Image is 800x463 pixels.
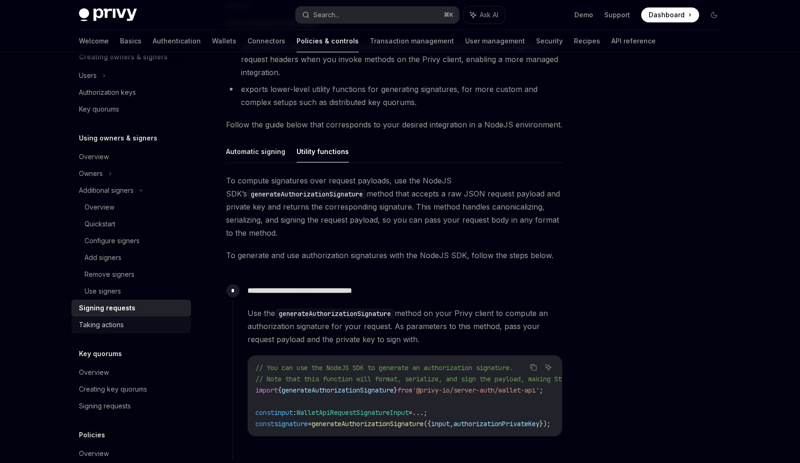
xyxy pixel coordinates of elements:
span: const [255,408,274,417]
a: Recipes [574,30,600,52]
div: Add signers [85,252,121,263]
a: User management [465,30,525,52]
div: Key quorums [79,104,119,115]
h5: Policies [79,429,105,441]
button: Copy the contents from the code block [527,361,539,373]
div: Quickstart [85,218,115,230]
span: generateAuthorizationSignature [312,420,424,428]
span: , [450,420,453,428]
a: Key quorums [71,101,191,118]
div: Authorization keys [79,87,136,98]
span: WalletApiRequestSignatureInput [297,408,409,417]
span: authorizationPrivateKey [453,420,539,428]
a: Overview [71,199,191,216]
code: generateAuthorizationSignature [247,189,367,199]
span: ⌘ K [444,11,453,19]
span: Use the method on your Privy client to compute an authorization signature for your request. As pa... [248,307,562,346]
span: ... [412,408,424,417]
div: Overview [85,202,114,213]
a: Basics [120,30,142,52]
a: Taking actions [71,316,191,333]
div: Signing requests [79,400,131,412]
a: Authentication [153,30,201,52]
span: = [308,420,312,428]
a: Signing requests [71,398,191,414]
div: Remove signers [85,269,135,280]
div: Signing requests [79,302,135,314]
div: Users [79,70,97,81]
span: } [394,386,397,394]
a: Overview [71,364,191,381]
a: Wallets [212,30,236,52]
span: // Note that this function will format, serialize, and sign the payload, making Step 2 redundant. [255,375,618,383]
a: Authorization keys [71,84,191,101]
div: Owners [79,168,103,179]
a: API reference [611,30,656,52]
span: ({ [424,420,431,428]
button: Utility functions [297,140,349,162]
span: { [278,386,282,394]
a: Transaction management [370,30,454,52]
span: To compute signatures over request payloads, use the NodeJS SDK’s method that accepts a raw JSON ... [226,174,563,239]
span: import [255,386,278,394]
div: Creating key quorums [79,384,147,395]
a: Remove signers [71,266,191,283]
span: Ask AI [480,10,498,20]
div: Additional signers [79,185,134,196]
span: signature [274,420,308,428]
span: generateAuthorizationSignature [282,386,394,394]
div: Overview [79,367,109,378]
div: Overview [79,448,109,459]
a: Connectors [248,30,285,52]
button: Toggle dark mode [707,7,722,22]
span: '@privy-io/server-auth/wallet-api' [412,386,539,394]
img: dark logo [79,8,137,21]
li: exports lower-level utility functions for generating signatures, for more custom and complex setu... [226,83,563,109]
div: Overview [79,151,109,162]
button: Ask AI [542,361,554,373]
a: Quickstart [71,216,191,232]
span: input [431,420,450,428]
h5: Key quorums [79,348,122,359]
span: Dashboard [649,10,685,20]
span: input [274,408,293,417]
li: automatically signs requests with a private key you provide and includes the signature in request... [226,40,563,79]
a: Policies & controls [297,30,359,52]
div: Taking actions [79,319,124,330]
a: Dashboard [641,7,699,22]
span: from [397,386,412,394]
a: Configure signers [71,232,191,249]
a: Demo [574,10,593,20]
button: Ask AI [464,7,505,23]
div: Configure signers [85,235,140,246]
span: const [255,420,274,428]
span: // You can use the NodeJS SDK to generate an authorization signature. [255,364,513,372]
div: Search... [313,9,340,21]
span: Follow the guide below that corresponds to your desired integration in a NodeJS environment. [226,118,563,131]
a: Support [604,10,630,20]
a: Creating key quorums [71,381,191,398]
a: Use signers [71,283,191,300]
a: Signing requests [71,300,191,316]
a: Overview [71,148,191,165]
button: Automatic signing [226,140,285,162]
span: ; [539,386,543,394]
a: Welcome [79,30,109,52]
a: Overview [71,445,191,462]
span: To generate and use authorization signatures with the NodeJS SDK, follow the steps below. [226,249,563,262]
h5: Using owners & signers [79,133,157,144]
a: Add signers [71,249,191,266]
div: Use signers [85,286,121,297]
button: Search...⌘K [296,7,459,23]
span: }); [539,420,551,428]
span: = [409,408,412,417]
code: generateAuthorizationSignature [275,309,395,319]
a: Security [536,30,563,52]
span: ; [424,408,427,417]
span: : [293,408,297,417]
